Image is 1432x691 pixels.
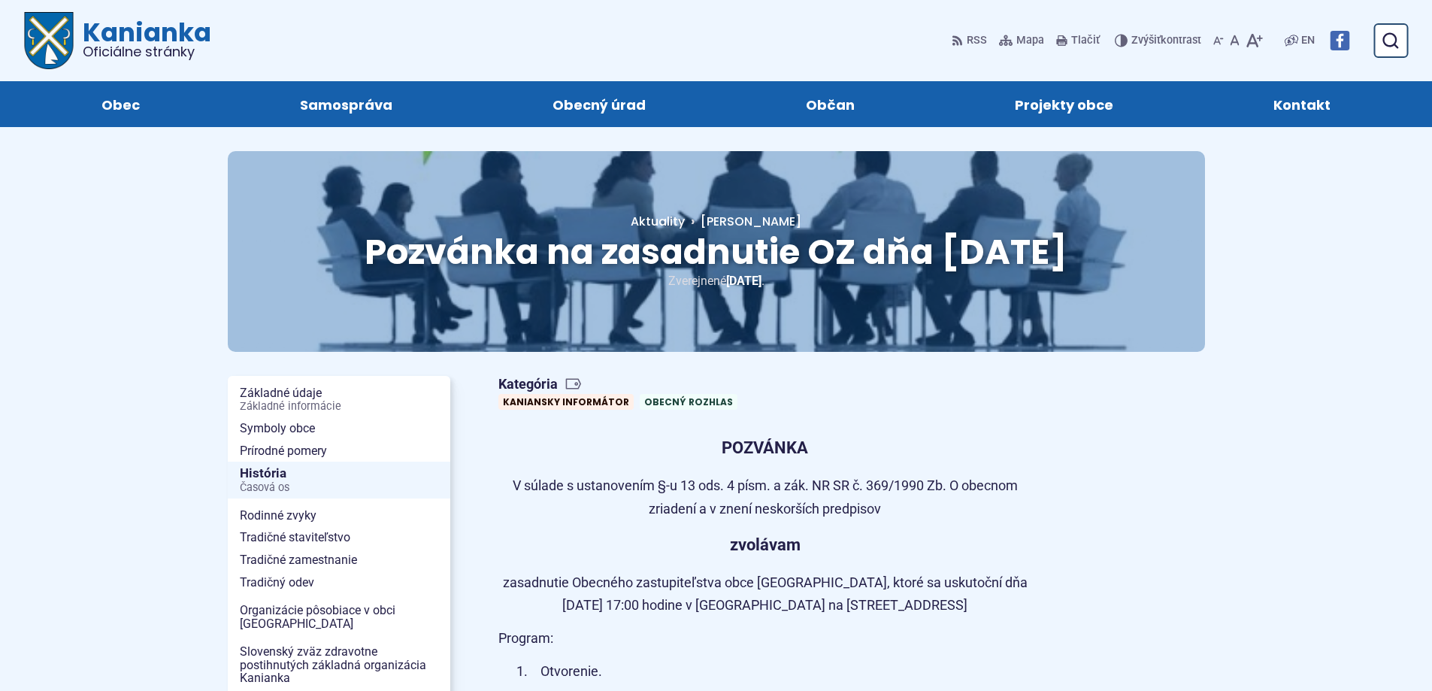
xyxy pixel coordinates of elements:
span: EN [1301,32,1315,50]
span: Tradičné staviteľstvo [240,526,438,549]
span: Základné údaje [240,382,438,417]
a: Mapa [996,25,1047,56]
span: Obecný úrad [553,81,646,127]
a: Organizácie pôsobiace v obci [GEOGRAPHIC_DATA] [228,599,450,635]
a: Základné údajeZákladné informácie [228,382,450,417]
span: Časová os [240,482,438,494]
span: História [240,462,438,499]
a: [PERSON_NAME] [685,213,801,230]
a: Tradičné staviteľstvo [228,526,450,549]
span: Obec [101,81,140,127]
span: Občan [806,81,855,127]
a: Prírodné pomery [228,440,450,462]
li: Otvorenie. [516,660,1032,683]
span: Základné informácie [240,401,438,413]
p: Program: [498,627,1032,650]
a: Projekty obce [950,81,1179,127]
span: [DATE] [726,274,761,288]
span: Oficiálne stránky [83,45,211,59]
span: Symboly obce [240,417,438,440]
span: RSS [967,32,987,50]
a: Tradičný odev [228,571,450,594]
span: Tradičný odev [240,571,438,594]
a: EN [1298,32,1318,50]
button: Tlačiť [1053,25,1103,56]
span: Organizácie pôsobiace v obci [GEOGRAPHIC_DATA] [240,599,438,635]
span: Projekty obce [1015,81,1113,127]
img: Prejsť na domovskú stránku [24,12,74,69]
span: Kanianka [74,20,211,59]
span: Kontakt [1273,81,1331,127]
span: Zvýšiť [1131,34,1161,47]
span: Tlačiť [1071,35,1100,47]
span: Kategória [498,376,743,393]
button: Zväčšiť veľkosť písma [1243,25,1266,56]
span: Slovenský zväz zdravotne postihnutých základná organizácia Kanianka [240,641,438,689]
a: Logo Kanianka, prejsť na domovskú stránku. [24,12,211,69]
a: Kaniansky informátor [498,394,634,410]
a: Rodinné zvyky [228,505,450,527]
a: Symboly obce [228,417,450,440]
span: [PERSON_NAME] [701,213,801,230]
p: zasadnutie Obecného zastupiteľstva obce [GEOGRAPHIC_DATA], ktoré sa uskutoční dňa [DATE] 17:00 ho... [498,571,1032,617]
a: RSS [952,25,990,56]
a: Aktuality [631,213,685,230]
button: Nastaviť pôvodnú veľkosť písma [1227,25,1243,56]
a: Obecný rozhlas [640,394,737,410]
img: Prejsť na Facebook stránku [1330,31,1349,50]
a: HistóriaČasová os [228,462,450,499]
span: Samospráva [300,81,392,127]
a: Samospráva [235,81,457,127]
a: Obecný úrad [487,81,710,127]
strong: POZVÁNKA [722,438,808,457]
a: Tradičné zamestnanie [228,549,450,571]
p: V súlade s ustanovením §-u 13 ods. 4 písm. a zák. NR SR č. 369/1990 Zb. O obecnom zriadení a v zn... [498,474,1032,520]
span: Pozvánka na zasadnutie OZ dňa [DATE] [365,228,1067,276]
span: Mapa [1016,32,1044,50]
strong: zvolávam [730,535,801,554]
button: Zmenšiť veľkosť písma [1210,25,1227,56]
a: Obec [36,81,204,127]
span: Rodinné zvyky [240,505,438,527]
button: Zvýšiťkontrast [1115,25,1204,56]
a: Kontakt [1209,81,1396,127]
p: Zverejnené . [276,271,1157,291]
a: Občan [741,81,920,127]
span: kontrast [1131,35,1201,47]
span: Prírodné pomery [240,440,438,462]
a: Slovenský zväz zdravotne postihnutých základná organizácia Kanianka [228,641,450,689]
span: Tradičné zamestnanie [240,549,438,571]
